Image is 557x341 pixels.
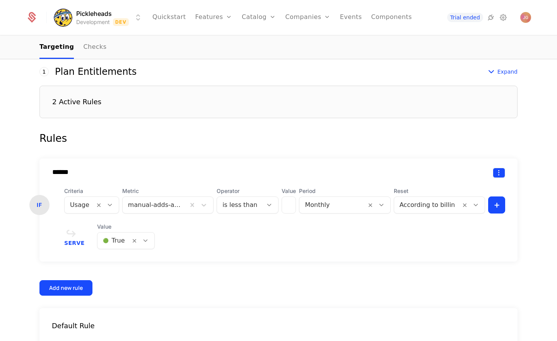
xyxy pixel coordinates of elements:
[217,187,278,195] span: Operator
[520,12,531,23] button: Open user button
[76,18,110,26] div: Development
[488,196,505,214] button: +
[39,36,74,59] a: Targeting
[39,67,49,76] div: 1
[39,131,518,146] div: Rules
[83,36,106,59] a: Checks
[497,68,518,76] span: Expand
[39,36,518,59] nav: Main
[54,8,72,27] img: Pickleheads
[122,187,214,195] span: Metric
[394,187,485,195] span: Reset
[76,9,112,18] span: Pickleheads
[447,13,483,22] a: Trial ended
[39,320,518,331] div: Default Rule
[39,36,106,59] ul: Choose Sub Page
[49,284,83,292] div: Add new rule
[64,187,119,195] span: Criteria
[64,240,85,246] span: Serve
[520,12,531,23] img: Jeff Gordon
[29,195,50,215] div: IF
[282,187,296,195] label: Value
[493,168,505,178] button: Select action
[39,280,92,296] button: Add new rule
[56,9,143,26] button: Select environment
[55,67,137,76] div: Plan Entitlements
[486,13,495,22] a: Integrations
[97,223,155,231] span: Value
[499,13,508,22] a: Settings
[52,98,101,105] div: 2 Active Rules
[113,18,129,26] span: Dev
[299,187,390,195] span: Period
